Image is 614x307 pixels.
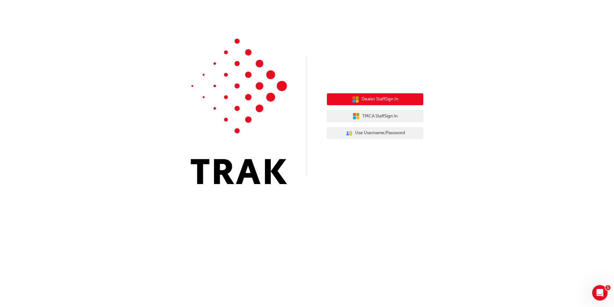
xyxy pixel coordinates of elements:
[327,110,423,122] button: TMCA StaffSign In
[191,39,287,184] img: Trak
[355,129,405,137] span: Use Username/Password
[327,93,423,106] button: Dealer StaffSign In
[327,127,423,139] button: Use Username/Password
[362,96,398,103] span: Dealer Staff Sign In
[362,113,398,120] span: TMCA Staff Sign In
[592,285,608,301] iframe: Intercom live chat
[605,285,610,290] span: 1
